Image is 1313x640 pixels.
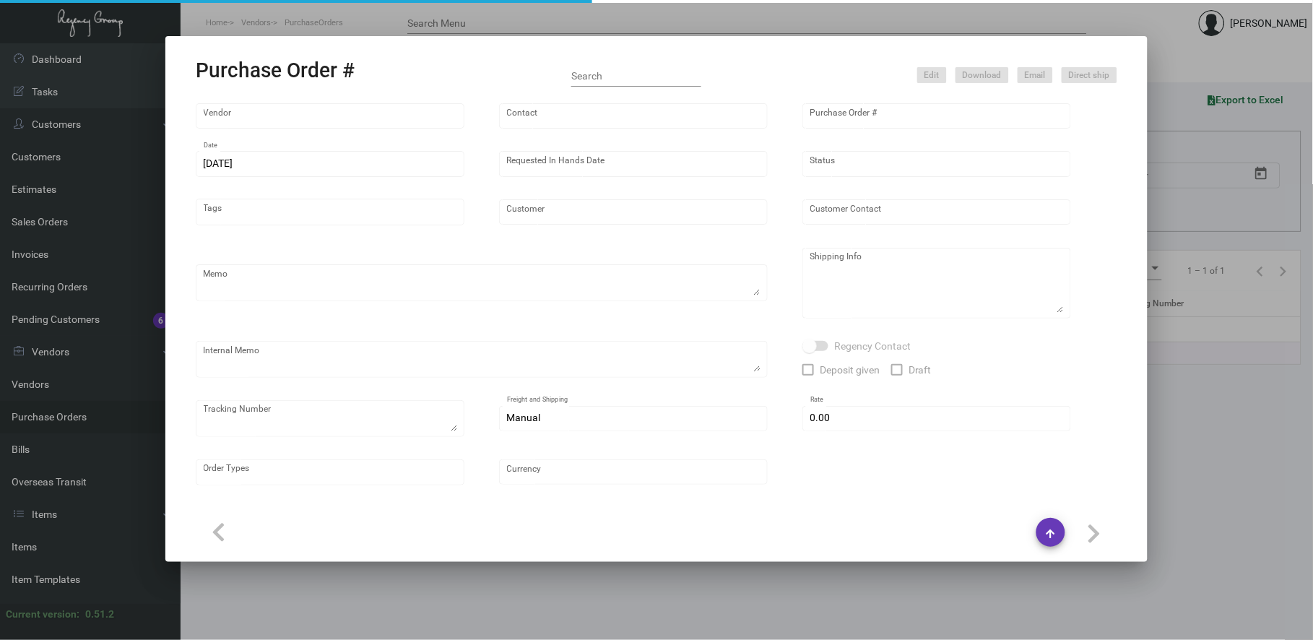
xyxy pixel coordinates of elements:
span: Email [1025,69,1046,82]
h2: Purchase Order # [196,59,355,83]
div: 0.51.2 [85,607,114,622]
span: Deposit given [820,361,880,379]
div: Current version: [6,607,79,622]
button: Direct ship [1062,67,1117,83]
span: Regency Contact [834,337,911,355]
span: Download [963,69,1002,82]
span: Direct ship [1069,69,1110,82]
span: Manual [507,412,541,423]
button: Download [955,67,1009,83]
button: Email [1018,67,1053,83]
span: Draft [909,361,932,379]
span: Edit [924,69,940,82]
button: Edit [917,67,947,83]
